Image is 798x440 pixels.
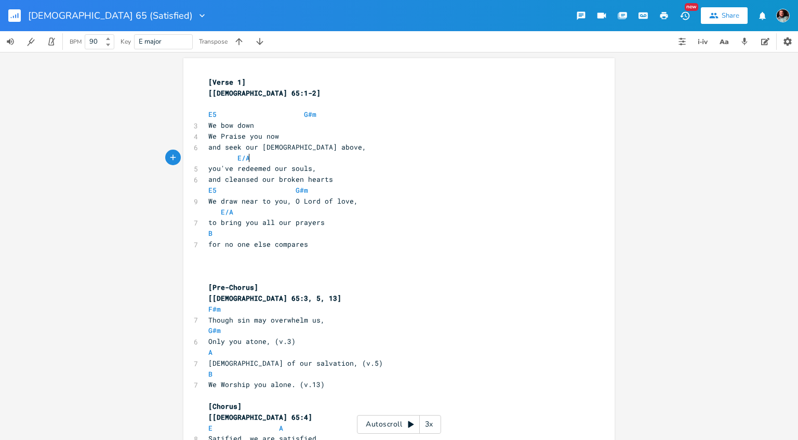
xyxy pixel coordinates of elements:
span: [[DEMOGRAPHIC_DATA] 65:3, 5, 13] [208,294,341,303]
span: [Chorus] [208,402,242,411]
span: [Pre-Chorus] [208,283,258,292]
span: E [208,423,212,433]
span: for no one else compares [208,239,308,249]
span: [[DEMOGRAPHIC_DATA] 65:4] [208,412,312,422]
span: you've redeemed our souls, [208,164,316,173]
div: Autoscroll [357,415,441,434]
span: to bring you all our prayers [208,218,325,227]
span: E5 [208,110,217,119]
span: We draw near to you, O Lord of love, [208,196,358,206]
span: and cleansed our broken hearts [208,175,333,184]
span: B [208,229,212,238]
span: G#m [304,110,316,119]
span: [DEMOGRAPHIC_DATA] of our salvation, (v.5) [208,358,383,368]
div: New [685,3,698,11]
span: A [279,423,283,433]
span: G#m [296,185,308,195]
div: Key [121,38,131,45]
span: We bow down [208,121,254,130]
span: [[DEMOGRAPHIC_DATA] 65:1-2] [208,88,321,98]
span: E major [139,37,162,46]
div: 3x [420,415,438,434]
span: A [208,348,212,357]
span: We Praise you now [208,131,279,141]
img: Chris Luchies [776,9,790,22]
span: F#m [208,304,221,314]
span: E5 [208,185,217,195]
div: Transpose [199,38,228,45]
div: Share [722,11,739,20]
div: BPM [70,39,82,45]
span: B [208,369,212,379]
span: We Worship you alone. (v.13) [208,380,325,389]
span: Only you atone, (v.3) [208,337,296,346]
span: Though sin may overwhelm us, [208,315,325,325]
button: Share [701,7,748,24]
span: [DEMOGRAPHIC_DATA] 65 (Satisfied) [28,11,193,20]
span: and seek our [DEMOGRAPHIC_DATA] above, [208,142,366,152]
span: G#m [208,326,221,335]
span: [Verse 1] [208,77,246,87]
button: New [674,6,695,25]
span: E/A [237,153,250,163]
span: E/A [221,207,233,217]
